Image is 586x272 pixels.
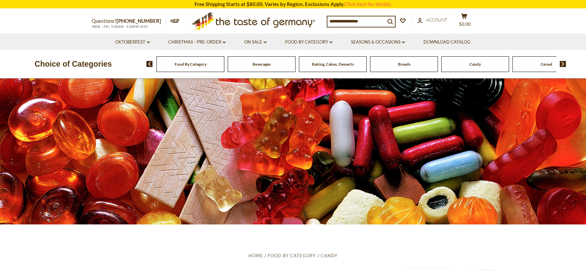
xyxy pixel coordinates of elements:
[92,17,166,25] p: Questions?
[146,61,153,67] img: previous arrow
[351,39,405,46] a: Seasons & Occasions
[469,62,481,67] a: Candy
[92,25,149,28] span: MON - FRI, 9:00AM - 5:00PM (EST)
[312,62,354,67] a: Baking, Cakes, Desserts
[423,39,470,46] a: Download Catalog
[417,16,447,24] a: Account
[426,17,447,22] span: Account
[459,21,471,27] span: $0.00
[117,18,161,24] a: [PHONE_NUMBER]
[253,62,271,67] a: Beverages
[560,61,566,67] img: next arrow
[344,1,392,7] a: Click here for details.
[115,39,150,46] a: Oktoberfest
[398,62,410,67] a: Breads
[175,62,207,67] a: Food By Category
[244,39,267,46] a: On Sale
[541,62,552,67] a: Cereal
[321,253,337,258] a: Candy
[285,39,332,46] a: Food By Category
[168,39,226,46] a: Christmas - PRE-ORDER
[249,253,263,258] a: Home
[268,253,316,258] a: Food By Category
[454,13,475,30] button: $0.00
